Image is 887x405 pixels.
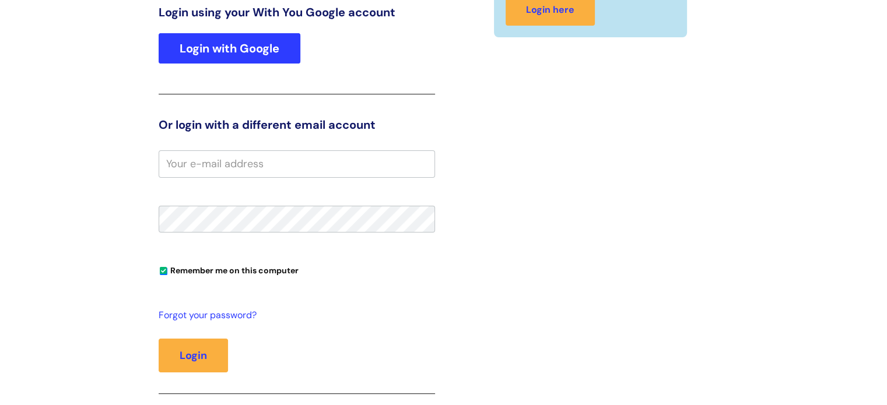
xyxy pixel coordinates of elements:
[159,118,435,132] h3: Or login with a different email account
[159,5,435,19] h3: Login using your With You Google account
[160,267,167,275] input: Remember me on this computer
[159,260,435,279] div: You can uncheck this option if you're logging in from a shared device
[159,33,300,64] a: Login with Google
[159,339,228,372] button: Login
[159,263,299,276] label: Remember me on this computer
[159,307,429,324] a: Forgot your password?
[159,150,435,177] input: Your e-mail address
